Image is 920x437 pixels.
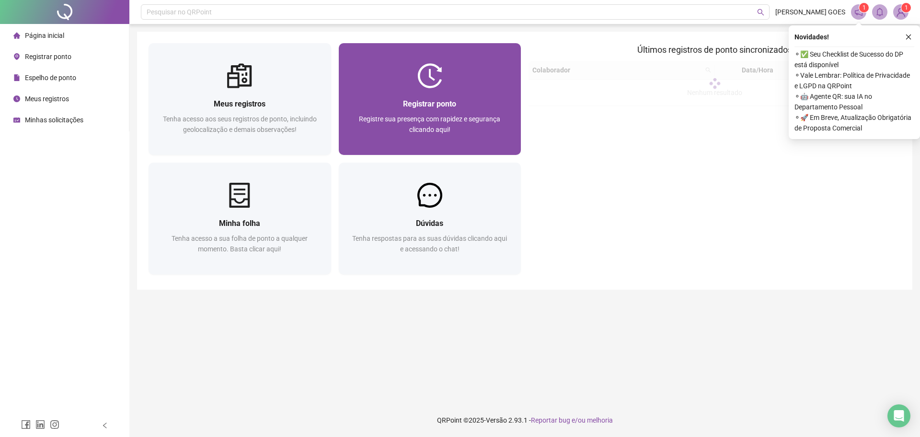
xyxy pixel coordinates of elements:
[403,99,456,108] span: Registrar ponto
[901,3,911,12] sup: Atualize o seu contato no menu Meus Dados
[163,115,317,133] span: Tenha acesso aos seus registros de ponto, incluindo geolocalização e demais observações!
[129,403,920,437] footer: QRPoint © 2025 - 2.93.1 -
[359,115,500,133] span: Registre sua presença com rapidez e segurança clicando aqui!
[905,4,908,11] span: 1
[887,404,910,427] div: Open Intercom Messenger
[149,43,331,155] a: Meus registrosTenha acesso aos seus registros de ponto, incluindo geolocalização e demais observa...
[13,95,20,102] span: clock-circle
[21,420,31,429] span: facebook
[13,117,20,123] span: schedule
[531,416,613,424] span: Reportar bug e/ou melhoria
[339,163,521,274] a: DúvidasTenha respostas para as suas dúvidas clicando aqui e acessando o chat!
[25,116,83,124] span: Minhas solicitações
[35,420,45,429] span: linkedin
[859,3,869,12] sup: 1
[794,49,914,70] span: ⚬ ✅ Seu Checklist de Sucesso do DP está disponível
[214,99,265,108] span: Meus registros
[794,112,914,133] span: ⚬ 🚀 Em Breve, Atualização Obrigatória de Proposta Comercial
[219,219,260,228] span: Minha folha
[416,219,443,228] span: Dúvidas
[172,235,308,253] span: Tenha acesso a sua folha de ponto a qualquer momento. Basta clicar aqui!
[854,8,863,16] span: notification
[905,34,912,40] span: close
[25,53,71,60] span: Registrar ponto
[13,74,20,81] span: file
[862,4,866,11] span: 1
[149,163,331,274] a: Minha folhaTenha acesso a sua folha de ponto a qualquer momento. Basta clicar aqui!
[339,43,521,155] a: Registrar pontoRegistre sua presença com rapidez e segurança clicando aqui!
[486,416,507,424] span: Versão
[875,8,884,16] span: bell
[794,91,914,112] span: ⚬ 🤖 Agente QR: sua IA no Departamento Pessoal
[25,74,76,82] span: Espelho de ponto
[13,53,20,60] span: environment
[13,32,20,39] span: home
[757,9,764,16] span: search
[894,5,908,19] img: 83968
[637,45,792,55] span: Últimos registros de ponto sincronizados
[794,70,914,91] span: ⚬ Vale Lembrar: Política de Privacidade e LGPD na QRPoint
[775,7,845,17] span: [PERSON_NAME] GOES
[794,32,829,42] span: Novidades !
[25,32,64,39] span: Página inicial
[102,422,108,429] span: left
[352,235,507,253] span: Tenha respostas para as suas dúvidas clicando aqui e acessando o chat!
[25,95,69,103] span: Meus registros
[50,420,59,429] span: instagram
